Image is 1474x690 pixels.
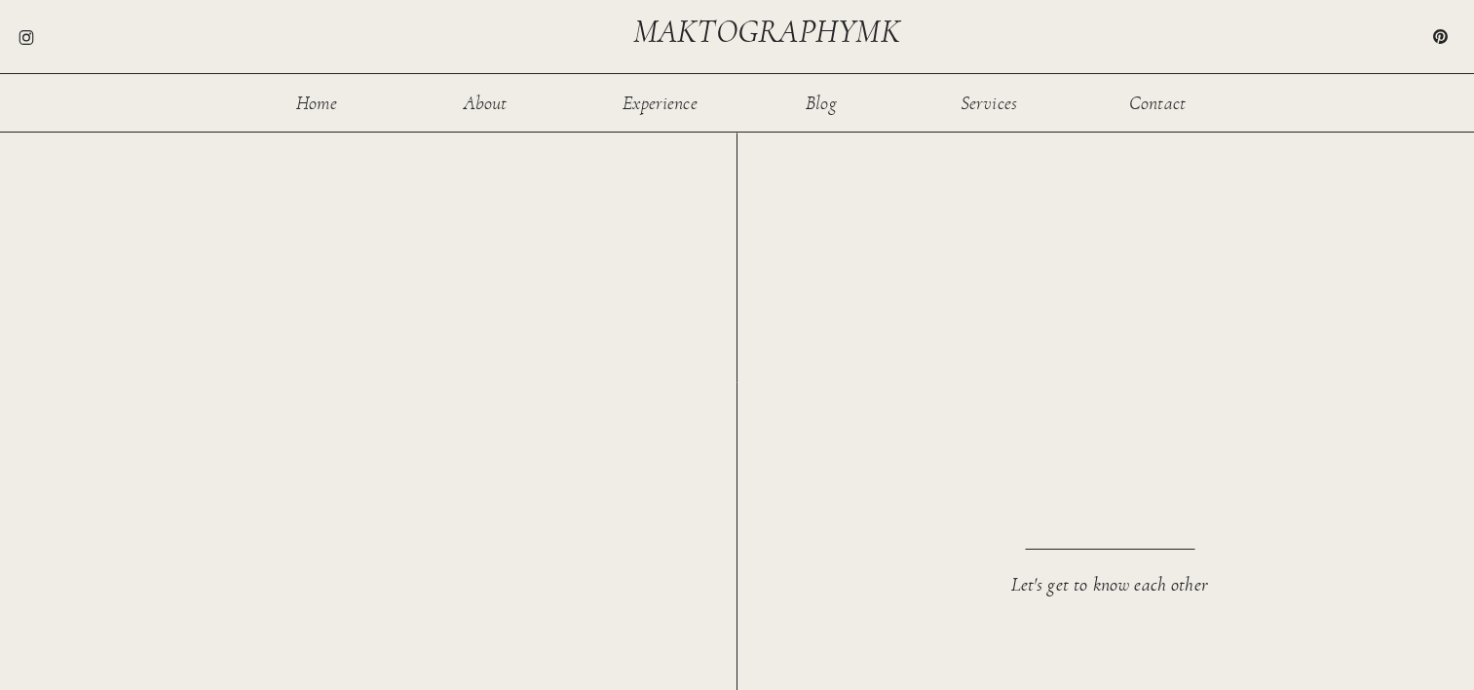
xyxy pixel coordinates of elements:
[454,94,517,110] a: About
[958,94,1021,110] a: Services
[1126,94,1190,110] a: Contact
[285,94,349,110] a: Home
[930,575,1290,596] h1: Let's get to know each other
[790,94,853,110] a: Blog
[622,94,699,110] a: Experience
[633,16,908,48] a: maktographymk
